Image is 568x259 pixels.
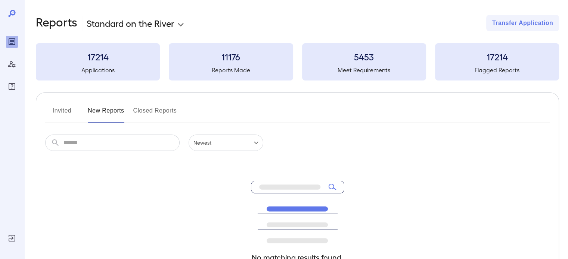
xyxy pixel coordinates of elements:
[435,66,559,75] h5: Flagged Reports
[486,15,559,31] button: Transfer Application
[88,105,124,123] button: New Reports
[6,80,18,92] div: FAQ
[36,15,77,31] h2: Reports
[169,51,293,63] h3: 11176
[169,66,293,75] h5: Reports Made
[302,51,426,63] h3: 5453
[6,58,18,70] div: Manage Users
[302,66,426,75] h5: Meet Requirements
[36,51,160,63] h3: 17214
[36,66,160,75] h5: Applications
[435,51,559,63] h3: 17214
[36,43,559,80] summary: 17214Applications11176Reports Made5453Meet Requirements17214Flagged Reports
[6,36,18,48] div: Reports
[45,105,79,123] button: Invited
[133,105,177,123] button: Closed Reports
[189,135,263,151] div: Newest
[6,232,18,244] div: Log Out
[87,17,174,29] p: Standard on the River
